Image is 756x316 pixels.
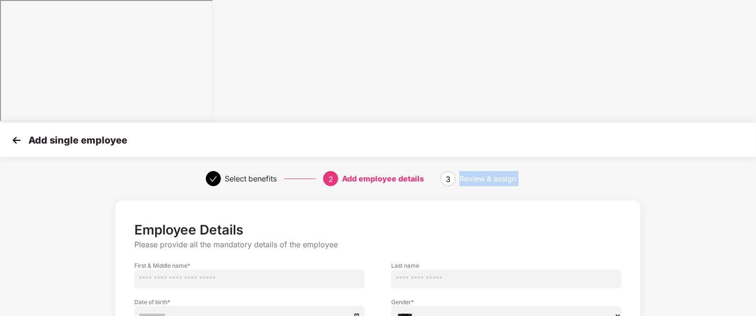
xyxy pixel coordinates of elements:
[225,171,277,186] div: Select benefits
[391,262,622,270] label: Last name
[446,174,450,184] span: 3
[342,171,424,186] div: Add employee details
[28,135,127,146] p: Add single employee
[459,171,516,186] div: Review & assign
[9,133,24,147] img: svg+xml;base64,PHN2ZyB4bWxucz0iaHR0cDovL3d3dy53My5vcmcvMjAwMC9zdmciIHdpZHRoPSIzMCIgaGVpZ2h0PSIzMC...
[134,222,622,238] p: Employee Details
[134,262,365,270] label: First & Middle name
[210,175,217,183] span: check
[391,298,622,306] label: Gender
[134,240,622,250] p: Please provide all the mandatory details of the employee
[134,298,365,306] label: Date of birth
[328,174,333,184] span: 2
